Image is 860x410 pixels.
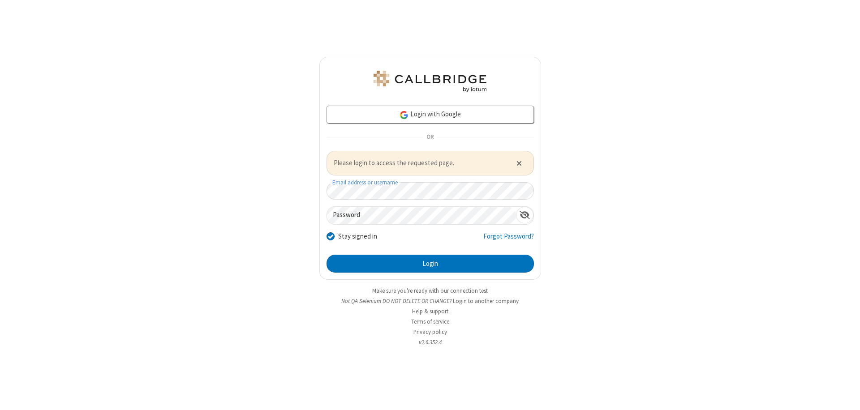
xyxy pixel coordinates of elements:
[399,110,409,120] img: google-icon.png
[453,297,519,305] button: Login to another company
[338,231,377,242] label: Stay signed in
[327,106,534,124] a: Login with Google
[372,71,488,92] img: QA Selenium DO NOT DELETE OR CHANGE
[423,131,437,144] span: OR
[319,297,541,305] li: Not QA Selenium DO NOT DELETE OR CHANGE?
[327,207,516,224] input: Password
[512,156,526,170] button: Close alert
[319,338,541,346] li: v2.6.352.4
[327,255,534,273] button: Login
[412,307,448,315] a: Help & support
[516,207,533,223] div: Show password
[483,231,534,248] a: Forgot Password?
[334,158,505,168] span: Please login to access the requested page.
[413,328,447,336] a: Privacy policy
[411,318,449,325] a: Terms of service
[372,287,488,295] a: Make sure you're ready with our connection test
[327,182,534,200] input: Email address or username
